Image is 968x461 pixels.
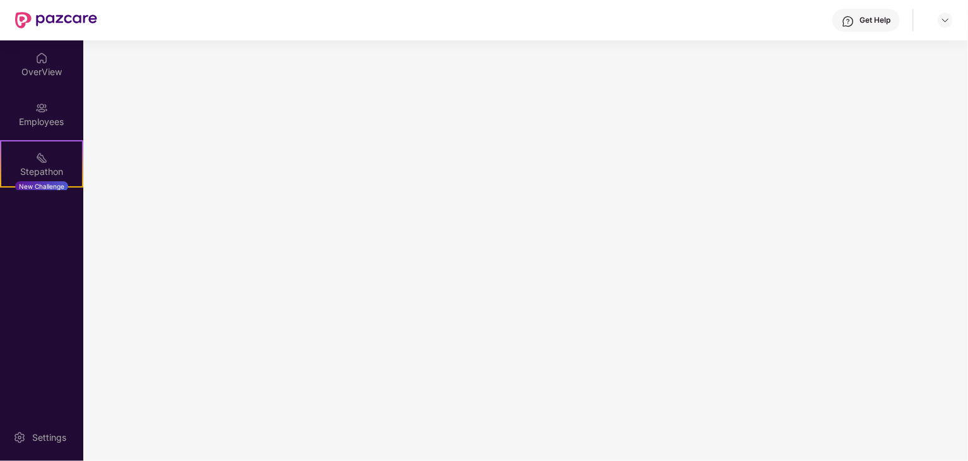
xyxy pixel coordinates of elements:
img: svg+xml;base64,PHN2ZyBpZD0iRHJvcGRvd24tMzJ4MzIiIHhtbG5zPSJodHRwOi8vd3d3LnczLm9yZy8yMDAwL3N2ZyIgd2... [940,15,950,25]
img: svg+xml;base64,PHN2ZyBpZD0iRW1wbG95ZWVzIiB4bWxucz0iaHR0cDovL3d3dy53My5vcmcvMjAwMC9zdmciIHdpZHRoPS... [35,102,48,114]
div: New Challenge [15,181,68,191]
img: svg+xml;base64,PHN2ZyBpZD0iU2V0dGluZy0yMHgyMCIgeG1sbnM9Imh0dHA6Ly93d3cudzMub3JnLzIwMDAvc3ZnIiB3aW... [13,431,26,444]
div: Settings [28,431,70,444]
img: svg+xml;base64,PHN2ZyB4bWxucz0iaHR0cDovL3d3dy53My5vcmcvMjAwMC9zdmciIHdpZHRoPSIyMSIgaGVpZ2h0PSIyMC... [35,152,48,164]
div: Stepathon [1,165,82,178]
img: New Pazcare Logo [15,12,97,28]
div: Get Help [859,15,890,25]
img: svg+xml;base64,PHN2ZyBpZD0iSG9tZSIgeG1sbnM9Imh0dHA6Ly93d3cudzMub3JnLzIwMDAvc3ZnIiB3aWR0aD0iMjAiIG... [35,52,48,64]
img: svg+xml;base64,PHN2ZyBpZD0iSGVscC0zMngzMiIgeG1sbnM9Imh0dHA6Ly93d3cudzMub3JnLzIwMDAvc3ZnIiB3aWR0aD... [842,15,854,28]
